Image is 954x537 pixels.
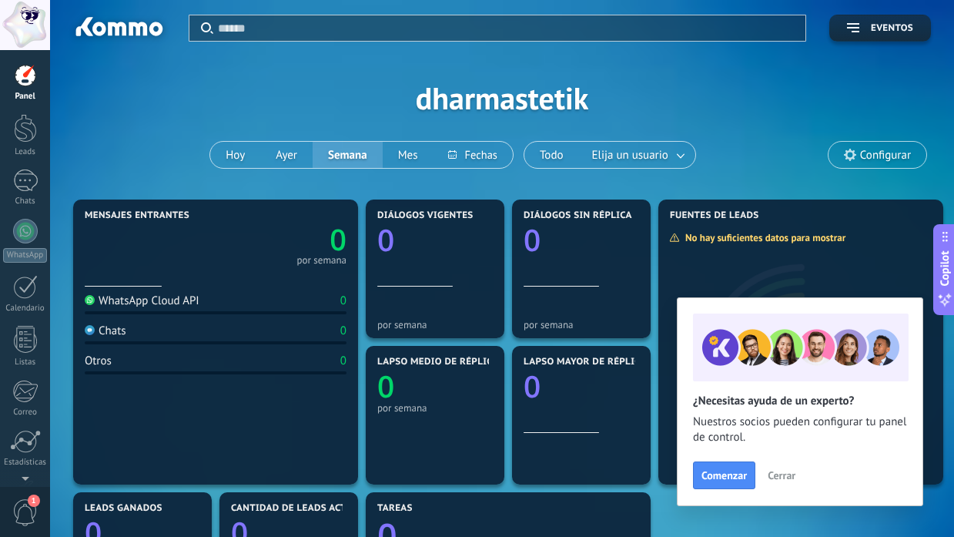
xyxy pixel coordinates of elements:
[579,142,695,168] button: Elija un usuario
[3,304,48,314] div: Calendario
[524,220,541,260] text: 0
[377,402,493,414] div: por semana
[524,210,632,221] span: Diálogos sin réplica
[85,503,162,514] span: Leads ganados
[3,196,48,206] div: Chats
[524,142,579,168] button: Todo
[3,408,48,418] div: Correo
[383,142,433,168] button: Mes
[85,325,95,335] img: Chats
[377,366,394,407] text: 0
[377,220,394,260] text: 0
[871,23,913,34] span: Eventos
[524,366,541,407] text: 0
[210,142,260,168] button: Hoy
[377,210,474,221] span: Diálogos vigentes
[3,92,48,102] div: Panel
[3,458,48,468] div: Estadísticas
[231,503,369,514] span: Cantidad de leads activos
[524,319,639,331] div: por semana
[3,248,47,263] div: WhatsApp
[524,357,646,368] span: Lapso mayor de réplica
[693,414,907,445] span: Nuestros socios pueden configurar tu panel de control.
[377,357,499,368] span: Lapso medio de réplica
[28,495,40,507] span: 1
[340,354,346,368] div: 0
[670,210,759,221] span: Fuentes de leads
[589,145,671,166] span: Elija un usuario
[3,147,48,157] div: Leads
[669,231,856,244] div: No hay suficientes datos para mostrar
[693,394,907,408] h2: ¿Necesitas ayuda de un experto?
[761,464,802,487] button: Cerrar
[260,142,313,168] button: Ayer
[693,461,755,489] button: Comenzar
[216,220,346,260] a: 0
[85,354,112,368] div: Otros
[937,251,952,287] span: Copilot
[85,295,95,305] img: WhatsApp Cloud API
[85,210,189,221] span: Mensajes entrantes
[829,15,931,42] button: Eventos
[330,220,346,260] text: 0
[701,470,747,481] span: Comenzar
[860,149,911,162] span: Configurar
[340,324,346,338] div: 0
[768,470,795,481] span: Cerrar
[313,142,383,168] button: Semana
[377,503,413,514] span: Tareas
[85,294,199,308] div: WhatsApp Cloud API
[377,319,493,331] div: por semana
[433,142,512,168] button: Fechas
[3,357,48,368] div: Listas
[85,324,126,338] div: Chats
[340,294,346,308] div: 0
[296,257,346,264] div: por semana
